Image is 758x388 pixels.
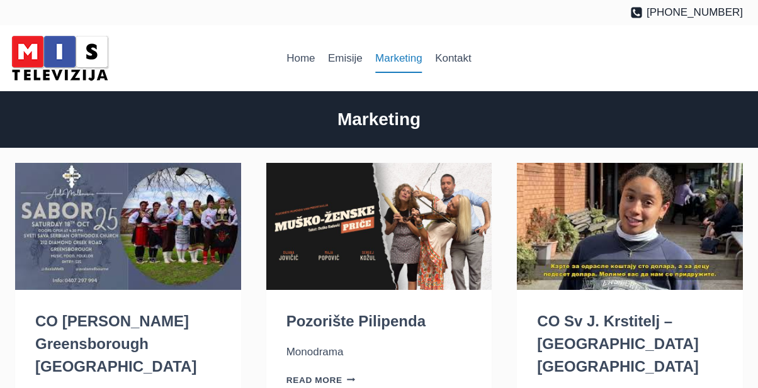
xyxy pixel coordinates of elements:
[266,163,492,290] img: Pozorište Pilipenda
[286,313,426,330] a: Pozorište Pilipenda
[286,343,472,360] p: Monodrama
[630,4,743,21] a: [PHONE_NUMBER]
[15,163,241,290] img: CO Sv Sava Greensborough VIC
[647,4,743,21] span: [PHONE_NUMBER]
[6,31,113,85] img: MIS Television
[517,163,743,290] img: CO Sv J. Krstitelj – Wollongong NSW
[429,43,478,74] a: Kontakt
[537,313,698,375] a: CO Sv J. Krstitelj – [GEOGRAPHIC_DATA] [GEOGRAPHIC_DATA]
[286,375,356,385] a: Read More
[369,43,429,74] a: Marketing
[280,43,478,74] nav: Primary
[322,43,369,74] a: Emisije
[35,313,196,375] a: CO [PERSON_NAME] Greensborough [GEOGRAPHIC_DATA]
[280,43,322,74] a: Home
[15,106,743,133] h2: Marketing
